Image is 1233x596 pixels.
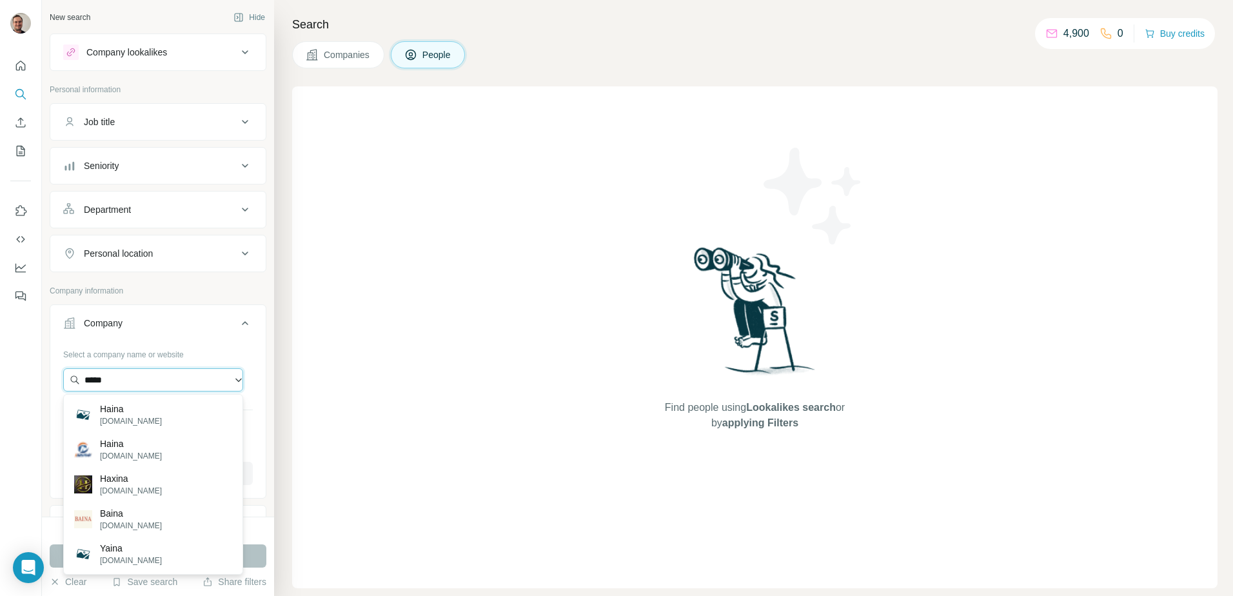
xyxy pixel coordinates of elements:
[100,542,162,555] p: Yaina
[202,575,266,588] button: Share filters
[50,37,266,68] button: Company lookalikes
[50,106,266,137] button: Job title
[84,247,153,260] div: Personal location
[74,510,92,528] img: Baina
[100,472,162,485] p: Haxina
[224,8,274,27] button: Hide
[86,46,167,59] div: Company lookalikes
[50,308,266,344] button: Company
[50,285,266,297] p: Company information
[722,417,798,428] span: applying Filters
[100,402,162,415] p: Haina
[84,159,119,172] div: Seniority
[1145,25,1205,43] button: Buy credits
[74,406,92,424] img: Haina
[13,552,44,583] div: Open Intercom Messenger
[651,400,858,431] span: Find people using or by
[50,194,266,225] button: Department
[84,203,131,216] div: Department
[100,485,162,497] p: [DOMAIN_NAME]
[755,138,871,254] img: Surfe Illustration - Stars
[112,575,177,588] button: Save search
[10,83,31,106] button: Search
[74,545,92,563] img: Yaina
[688,244,822,388] img: Surfe Illustration - Woman searching with binoculars
[50,238,266,269] button: Personal location
[74,441,92,459] img: Haina
[10,13,31,34] img: Avatar
[422,48,452,61] span: People
[10,199,31,223] button: Use Surfe on LinkedIn
[50,508,266,539] button: Industry
[100,450,162,462] p: [DOMAIN_NAME]
[84,317,123,330] div: Company
[50,150,266,181] button: Seniority
[74,475,92,493] img: Haxina
[324,48,371,61] span: Companies
[100,507,162,520] p: Baina
[1118,26,1123,41] p: 0
[100,520,162,531] p: [DOMAIN_NAME]
[100,415,162,427] p: [DOMAIN_NAME]
[100,437,162,450] p: Haina
[50,12,90,23] div: New search
[50,575,86,588] button: Clear
[10,256,31,279] button: Dashboard
[10,54,31,77] button: Quick start
[63,344,253,361] div: Select a company name or website
[292,15,1218,34] h4: Search
[50,84,266,95] p: Personal information
[10,284,31,308] button: Feedback
[10,111,31,134] button: Enrich CSV
[1063,26,1089,41] p: 4,900
[10,228,31,251] button: Use Surfe API
[746,402,836,413] span: Lookalikes search
[100,555,162,566] p: [DOMAIN_NAME]
[84,115,115,128] div: Job title
[10,139,31,163] button: My lists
